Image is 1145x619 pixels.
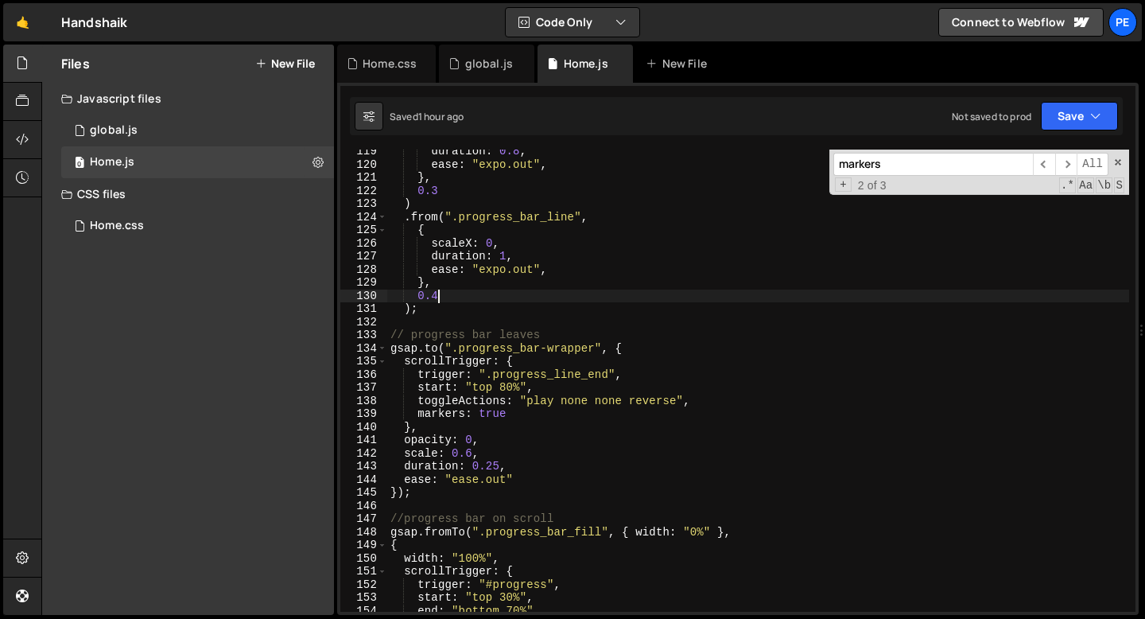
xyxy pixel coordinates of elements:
[340,526,387,539] div: 148
[340,145,387,158] div: 119
[61,55,90,72] h2: Files
[852,179,893,193] span: 2 of 3
[363,56,417,72] div: Home.css
[340,237,387,251] div: 126
[340,381,387,395] div: 137
[1077,177,1094,193] span: CaseSensitive Search
[340,473,387,487] div: 144
[340,276,387,290] div: 129
[340,552,387,566] div: 150
[340,250,387,263] div: 127
[42,83,334,115] div: Javascript files
[646,56,712,72] div: New File
[340,421,387,434] div: 140
[340,211,387,224] div: 124
[340,578,387,592] div: 152
[564,56,608,72] div: Home.js
[340,407,387,421] div: 139
[340,355,387,368] div: 135
[1108,8,1137,37] a: Pe
[952,110,1031,123] div: Not saved to prod
[340,512,387,526] div: 147
[340,197,387,211] div: 123
[340,329,387,342] div: 133
[506,8,639,37] button: Code Only
[90,155,134,169] div: Home.js
[340,158,387,172] div: 120
[418,110,464,123] div: 1 hour ago
[1041,102,1118,130] button: Save
[340,565,387,578] div: 151
[390,110,464,123] div: Saved
[340,171,387,185] div: 121
[833,153,1033,176] input: Search for
[340,185,387,198] div: 122
[340,539,387,552] div: 149
[340,302,387,316] div: 131
[340,434,387,447] div: 141
[61,115,334,146] div: 16572/45061.js
[1077,153,1108,176] span: Alt-Enter
[1033,153,1055,176] span: ​
[61,13,127,32] div: Handshaik
[61,210,334,242] div: 16572/45056.css
[340,605,387,618] div: 154
[340,486,387,500] div: 145
[1059,177,1076,193] span: RegExp Search
[340,263,387,277] div: 128
[1114,177,1124,193] span: Search In Selection
[42,178,334,210] div: CSS files
[340,591,387,605] div: 153
[340,460,387,473] div: 143
[340,342,387,356] div: 134
[340,316,387,329] div: 132
[1096,177,1112,193] span: Whole Word Search
[255,57,315,70] button: New File
[90,123,138,138] div: global.js
[3,3,42,41] a: 🤙
[835,177,852,193] span: Toggle Replace mode
[938,8,1104,37] a: Connect to Webflow
[340,224,387,237] div: 125
[340,395,387,408] div: 138
[465,56,513,72] div: global.js
[340,447,387,461] div: 142
[75,158,84,170] span: 0
[340,500,387,513] div: 146
[90,219,144,233] div: Home.css
[61,146,334,178] div: 16572/45051.js
[340,290,387,303] div: 130
[1055,153,1077,176] span: ​
[340,368,387,382] div: 136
